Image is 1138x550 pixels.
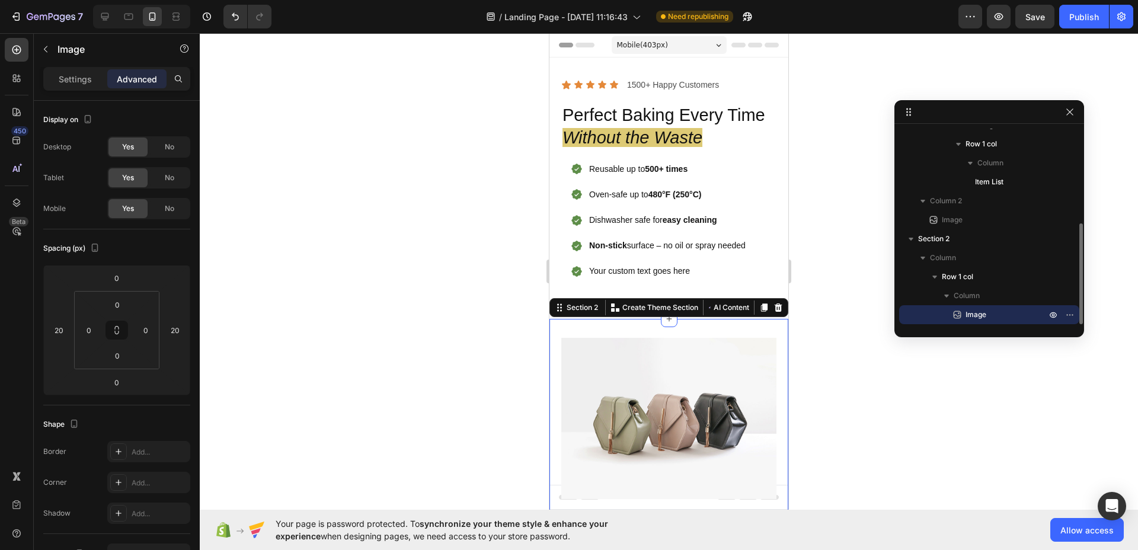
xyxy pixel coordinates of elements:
div: Shape [43,417,81,433]
div: Border [43,446,66,457]
span: Your page is password protected. To when designing pages, we need access to your store password. [276,517,654,542]
span: Column [977,157,1003,169]
input: 0px [106,296,129,314]
span: Column [930,252,956,264]
div: 450 [11,126,28,136]
div: Add... [132,478,187,488]
span: Yes [122,172,134,183]
input: 20 [166,321,184,339]
p: 7 [78,9,83,24]
input: 0px [106,347,129,364]
span: No [165,142,174,152]
span: Save [1025,12,1045,22]
div: Undo/Redo [223,5,271,28]
span: Image [966,309,986,321]
span: Row 1 col [966,138,997,150]
span: Image [942,214,963,226]
div: Publish [1069,11,1099,23]
div: Add... [132,509,187,519]
div: Open Intercom Messenger [1098,492,1126,520]
span: Column 2 [930,195,962,207]
div: Tablet [43,172,64,183]
button: 7 [5,5,88,28]
input: 0px [137,321,155,339]
span: Row 1 col [942,271,973,283]
div: Desktop [43,142,71,152]
span: No [165,172,174,183]
span: Item List [975,176,1003,188]
input: 0px [80,321,98,339]
div: Mobile [43,203,66,214]
div: Spacing (px) [43,241,102,257]
input: 0 [105,269,129,287]
span: Allow access [1060,524,1114,536]
div: Add... [132,447,187,458]
div: Corner [43,477,67,488]
span: Yes [122,203,134,214]
div: Display on [43,112,95,128]
button: Save [1015,5,1054,28]
span: synchronize your theme style & enhance your experience [276,519,608,541]
span: Section 2 [918,233,950,245]
button: Allow access [1050,518,1124,542]
span: / [499,11,502,23]
span: Column [954,290,980,302]
p: Advanced [117,73,157,85]
input: 0 [105,373,129,391]
iframe: Design area [549,33,788,510]
button: Publish [1059,5,1109,28]
p: Image [57,42,158,56]
span: Yes [122,142,134,152]
div: Beta [9,217,28,226]
input: 20 [50,321,68,339]
div: Shadow [43,508,71,519]
p: Settings [59,73,92,85]
span: No [165,203,174,214]
span: Landing Page - [DATE] 11:16:43 [504,11,628,23]
span: Need republishing [668,11,728,22]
